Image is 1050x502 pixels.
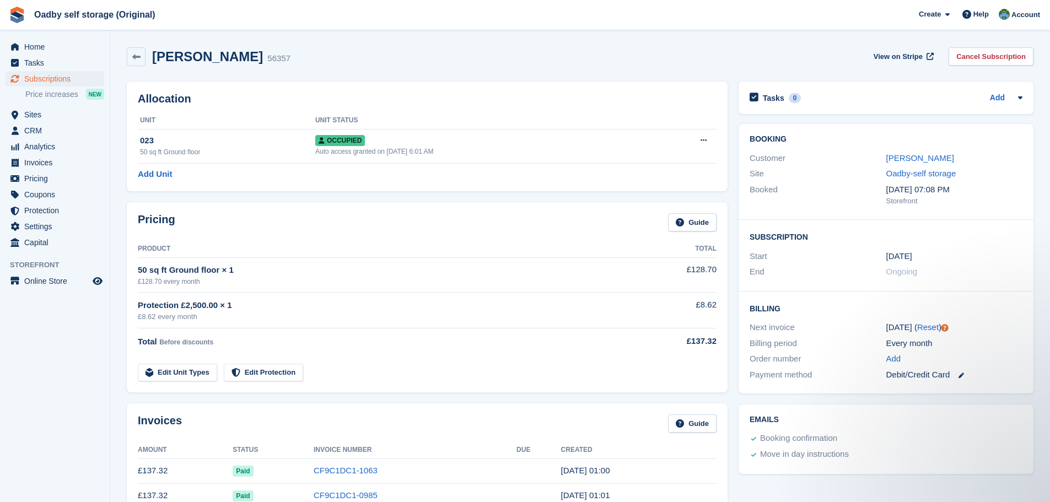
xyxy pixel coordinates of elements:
[30,6,160,24] a: Oadby self storage (Original)
[750,231,1022,242] h2: Subscription
[86,89,104,100] div: NEW
[874,51,923,62] span: View on Stripe
[24,155,90,170] span: Invoices
[138,364,217,382] a: Edit Unit Types
[138,299,628,312] div: Protection £2,500.00 × 1
[315,112,651,129] th: Unit Status
[224,364,303,382] a: Edit Protection
[6,55,104,71] a: menu
[668,414,717,433] a: Guide
[940,323,950,333] div: Tooltip anchor
[6,107,104,122] a: menu
[886,250,912,263] time: 2024-10-16 00:00:00 UTC
[315,147,651,156] div: Auto access granted on [DATE] 6:01 AM
[138,213,175,231] h2: Pricing
[789,93,801,103] div: 0
[750,266,886,278] div: End
[24,55,90,71] span: Tasks
[138,277,628,287] div: £128.70 every month
[24,39,90,55] span: Home
[750,337,886,350] div: Billing period
[6,187,104,202] a: menu
[886,183,1022,196] div: [DATE] 07:08 PM
[886,369,1022,381] div: Debit/Credit Card
[750,168,886,180] div: Site
[973,9,989,20] span: Help
[628,335,717,348] div: £137.32
[561,441,717,459] th: Created
[6,155,104,170] a: menu
[138,311,628,322] div: £8.62 every month
[886,267,918,276] span: Ongoing
[138,337,157,346] span: Total
[138,112,315,129] th: Unit
[138,240,628,258] th: Product
[917,322,939,332] a: Reset
[24,219,90,234] span: Settings
[516,441,561,459] th: Due
[314,490,378,500] a: CF9C1DC1-0985
[919,9,941,20] span: Create
[628,257,717,292] td: £128.70
[750,303,1022,314] h2: Billing
[138,441,233,459] th: Amount
[869,47,936,66] a: View on Stripe
[628,240,717,258] th: Total
[760,432,837,445] div: Booking confirmation
[6,123,104,138] a: menu
[6,139,104,154] a: menu
[886,169,956,178] a: Oadby-self storage
[91,274,104,288] a: Preview store
[886,337,1022,350] div: Every month
[314,466,378,475] a: CF9C1DC1-1063
[886,153,954,163] a: [PERSON_NAME]
[6,39,104,55] a: menu
[6,219,104,234] a: menu
[886,353,901,365] a: Add
[25,88,104,100] a: Price increases NEW
[9,7,25,23] img: stora-icon-8386f47178a22dfd0bd8f6a31ec36ba5ce8667c1dd55bd0f319d3a0aa187defe.svg
[6,235,104,250] a: menu
[24,203,90,218] span: Protection
[763,93,784,103] h2: Tasks
[25,89,78,100] span: Price increases
[24,123,90,138] span: CRM
[140,147,315,157] div: 50 sq ft Ground floor
[668,213,717,231] a: Guide
[233,466,253,477] span: Paid
[6,171,104,186] a: menu
[886,321,1022,334] div: [DATE] ( )
[24,187,90,202] span: Coupons
[750,369,886,381] div: Payment method
[138,414,182,433] h2: Invoices
[159,338,213,346] span: Before discounts
[233,441,314,459] th: Status
[750,321,886,334] div: Next invoice
[561,466,610,475] time: 2025-08-16 00:00:11 UTC
[999,9,1010,20] img: Sanjeave Nagra
[138,264,628,277] div: 50 sq ft Ground floor × 1
[750,250,886,263] div: Start
[24,71,90,87] span: Subscriptions
[628,293,717,328] td: £8.62
[314,441,516,459] th: Invoice Number
[750,415,1022,424] h2: Emails
[138,168,172,181] a: Add Unit
[152,49,263,64] h2: [PERSON_NAME]
[267,52,290,65] div: 56357
[750,183,886,207] div: Booked
[6,203,104,218] a: menu
[760,448,849,461] div: Move in day instructions
[750,135,1022,144] h2: Booking
[24,139,90,154] span: Analytics
[6,71,104,87] a: menu
[24,235,90,250] span: Capital
[886,196,1022,207] div: Storefront
[990,92,1005,105] a: Add
[24,273,90,289] span: Online Store
[561,490,610,500] time: 2025-07-16 00:01:27 UTC
[315,135,365,146] span: Occupied
[138,93,717,105] h2: Allocation
[140,134,315,147] div: 023
[24,171,90,186] span: Pricing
